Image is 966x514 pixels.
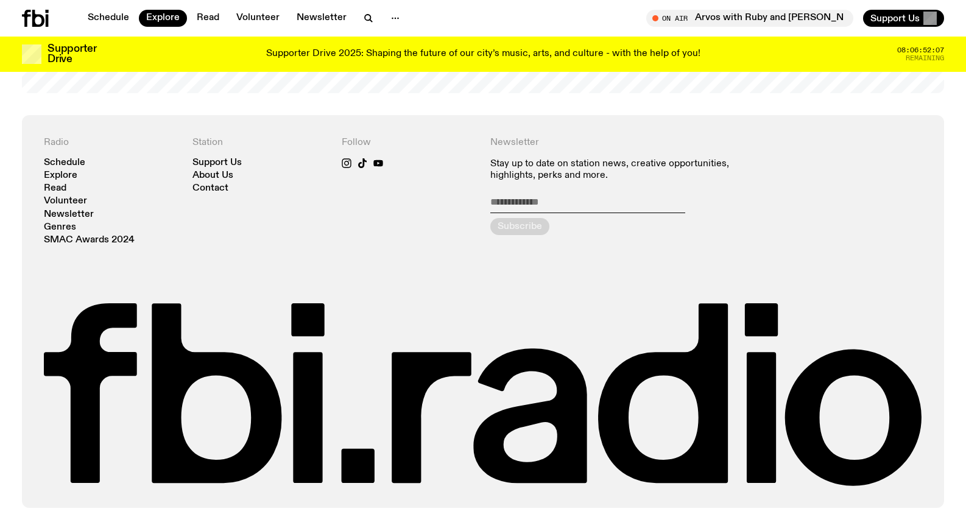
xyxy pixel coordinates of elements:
h4: Newsletter [490,137,774,149]
a: Volunteer [229,10,287,27]
span: 08:06:52:07 [897,47,944,54]
a: Genres [44,223,76,232]
button: Support Us [863,10,944,27]
button: On AirArvos with Ruby and [PERSON_NAME] [646,10,853,27]
a: Newsletter [289,10,354,27]
a: SMAC Awards 2024 [44,236,135,245]
button: Subscribe [490,218,549,235]
a: Read [44,184,66,193]
a: About Us [192,171,233,180]
span: Support Us [870,13,920,24]
a: Schedule [80,10,136,27]
a: Read [189,10,227,27]
a: Explore [139,10,187,27]
a: Support Us [192,158,242,167]
h4: Radio [44,137,178,149]
a: Volunteer [44,197,87,206]
h3: Supporter Drive [48,44,96,65]
a: Schedule [44,158,85,167]
a: Explore [44,171,77,180]
span: Remaining [906,55,944,62]
h4: Station [192,137,326,149]
p: Supporter Drive 2025: Shaping the future of our city’s music, arts, and culture - with the help o... [266,49,700,60]
p: Stay up to date on station news, creative opportunities, highlights, perks and more. [490,158,774,181]
h4: Follow [342,137,476,149]
a: Newsletter [44,210,94,219]
a: Contact [192,184,228,193]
